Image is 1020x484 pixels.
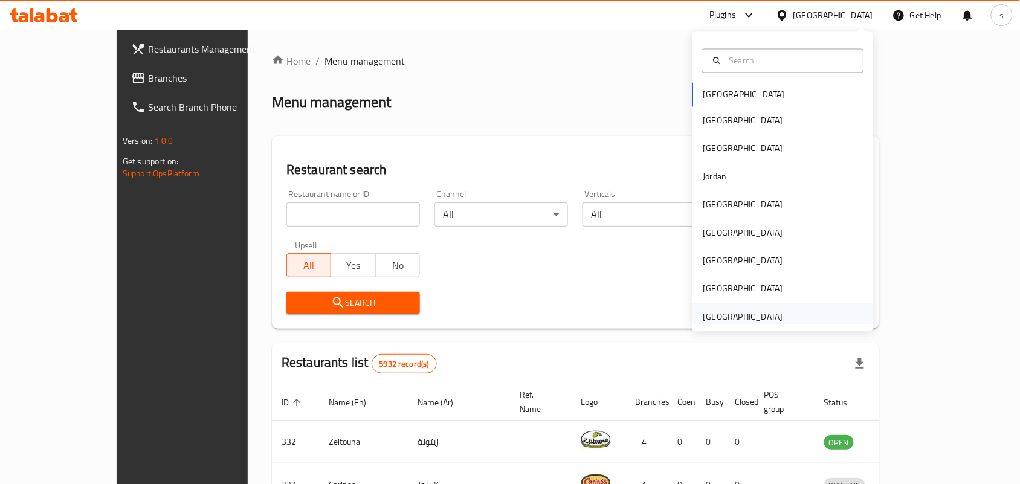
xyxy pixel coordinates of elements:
[697,421,726,463] td: 0
[845,349,874,378] div: Export file
[725,54,856,67] input: Search
[581,424,611,454] img: Zeitouna
[286,202,420,227] input: Search for restaurant name or ID..
[625,384,668,421] th: Branches
[625,421,668,463] td: 4
[272,54,311,68] a: Home
[793,8,873,22] div: [GEOGRAPHIC_DATA]
[121,34,287,63] a: Restaurants Management
[583,202,716,227] div: All
[697,384,726,421] th: Busy
[999,8,1004,22] span: s
[571,384,625,421] th: Logo
[272,54,879,68] nav: breadcrumb
[668,384,697,421] th: Open
[286,161,865,179] h2: Restaurant search
[331,253,375,277] button: Yes
[148,100,277,114] span: Search Branch Phone
[372,358,436,370] span: 5932 record(s)
[824,436,854,450] span: OPEN
[824,435,854,450] div: OPEN
[381,257,415,274] span: No
[703,310,783,323] div: [GEOGRAPHIC_DATA]
[372,354,437,373] div: Total records count
[709,8,736,22] div: Plugins
[703,198,783,211] div: [GEOGRAPHIC_DATA]
[375,253,420,277] button: No
[148,42,277,56] span: Restaurants Management
[282,395,305,410] span: ID
[764,387,800,416] span: POS group
[272,92,391,112] h2: Menu management
[123,133,152,149] span: Version:
[286,292,420,314] button: Search
[703,114,783,127] div: [GEOGRAPHIC_DATA]
[703,226,783,239] div: [GEOGRAPHIC_DATA]
[520,387,557,416] span: Ref. Name
[123,166,199,181] a: Support.OpsPlatform
[336,257,370,274] span: Yes
[408,421,510,463] td: زيتونة
[296,295,410,311] span: Search
[726,384,755,421] th: Closed
[703,142,783,155] div: [GEOGRAPHIC_DATA]
[295,241,317,250] label: Upsell
[121,63,287,92] a: Branches
[703,170,727,183] div: Jordan
[824,395,863,410] span: Status
[319,421,408,463] td: Zeitouna
[286,253,331,277] button: All
[292,257,326,274] span: All
[668,421,697,463] td: 0
[703,254,783,268] div: [GEOGRAPHIC_DATA]
[434,202,568,227] div: All
[726,421,755,463] td: 0
[315,54,320,68] li: /
[703,282,783,295] div: [GEOGRAPHIC_DATA]
[282,353,437,373] h2: Restaurants list
[324,54,405,68] span: Menu management
[418,395,469,410] span: Name (Ar)
[154,133,173,149] span: 1.0.0
[148,71,277,85] span: Branches
[123,153,178,169] span: Get support on:
[329,395,382,410] span: Name (En)
[121,92,287,121] a: Search Branch Phone
[272,421,319,463] td: 332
